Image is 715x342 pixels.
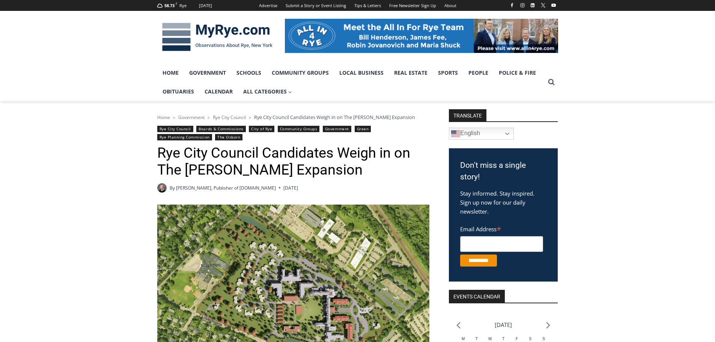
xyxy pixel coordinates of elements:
[389,63,433,82] a: Real Estate
[285,19,558,53] img: All in for Rye
[238,82,297,101] a: All Categories
[528,1,537,10] a: Linkedin
[460,189,546,216] p: Stay informed. Stay inspired. Sign up now for our daily newsletter.
[476,337,478,341] span: T
[283,184,298,191] time: [DATE]
[254,114,415,121] span: Rye City Council Candidates Weigh in on The [PERSON_NAME] Expansion
[215,134,242,140] a: The Osborn
[463,63,494,82] a: People
[176,2,177,6] span: F
[249,126,274,132] a: City of Rye
[213,114,246,121] a: Rye City Council
[502,337,504,341] span: T
[516,337,518,341] span: F
[164,3,175,8] span: 58.73
[494,63,541,82] a: Police & Fire
[176,185,276,191] a: [PERSON_NAME], Publisher of [DOMAIN_NAME]
[157,18,277,57] img: MyRye.com
[157,145,429,179] h1: Rye City Council Candidates Weigh in on The [PERSON_NAME] Expansion
[249,115,251,120] span: >
[433,63,463,82] a: Sports
[518,1,527,10] a: Instagram
[334,63,389,82] a: Local Business
[173,115,175,120] span: >
[456,322,461,329] a: Previous month
[266,63,334,82] a: Community Groups
[157,183,167,193] a: Author image
[355,126,371,132] a: Green
[199,2,212,9] div: [DATE]
[243,87,292,96] span: All Categories
[231,63,266,82] a: Schools
[449,109,486,121] strong: TRANSLATE
[157,82,199,101] a: Obituaries
[507,1,516,10] a: Facebook
[184,63,231,82] a: Government
[495,320,512,330] li: [DATE]
[157,113,429,121] nav: Breadcrumbs
[278,126,319,132] a: Community Groups
[545,75,558,89] button: View Search Form
[157,63,545,101] nav: Primary Navigation
[208,115,210,120] span: >
[488,337,492,341] span: W
[549,1,558,10] a: YouTube
[170,184,175,191] span: By
[157,63,184,82] a: Home
[178,114,205,121] a: Government
[449,290,505,303] h2: Events Calendar
[157,126,193,132] a: Rye City Council
[539,1,548,10] a: X
[179,2,187,9] div: Rye
[196,126,246,132] a: Boards & Commissions
[462,337,465,341] span: M
[157,134,212,140] a: Rye Planning Commission
[529,337,531,341] span: S
[460,160,546,183] h3: Don't miss a single story!
[199,82,238,101] a: Calendar
[323,126,351,132] a: Government
[449,128,514,140] a: English
[546,322,550,329] a: Next month
[157,114,170,121] a: Home
[542,337,545,341] span: S
[460,221,543,235] label: Email Address
[451,129,460,138] img: en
